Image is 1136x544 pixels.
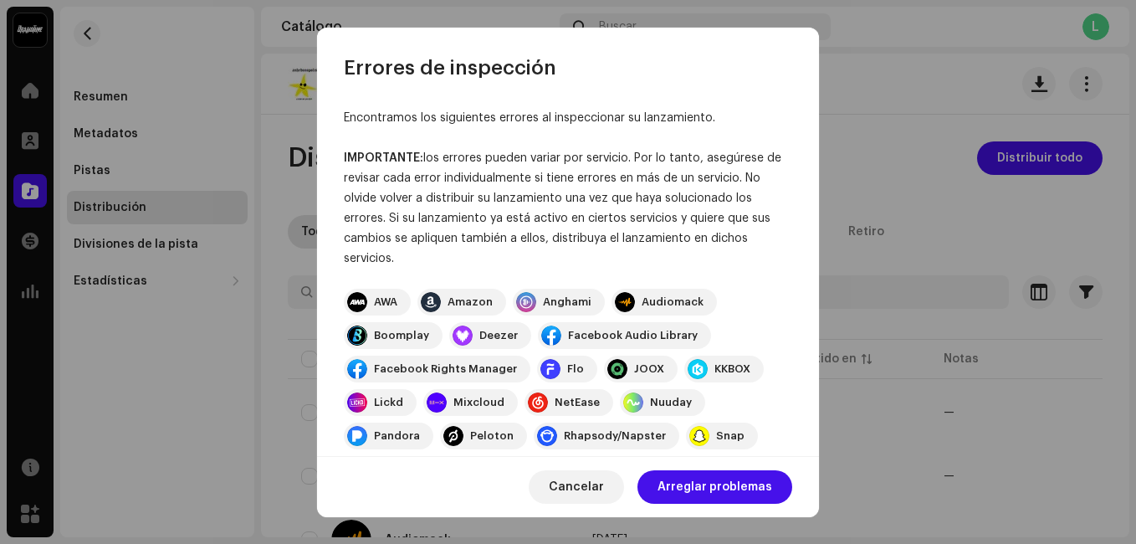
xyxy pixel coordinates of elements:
div: Pandora [374,429,420,443]
div: Boomplay [374,329,429,342]
div: Audiomack [642,295,704,309]
div: Lickd [374,396,403,409]
button: Cancelar [529,470,624,504]
button: Arreglar problemas [637,470,792,504]
div: JOOX [634,362,664,376]
div: Snap [716,429,745,443]
div: KKBOX [714,362,750,376]
div: Amazon [448,295,493,309]
div: Mixcloud [453,396,504,409]
div: Anghami [543,295,591,309]
div: Deezer [479,329,518,342]
div: Facebook Rights Manager [374,362,517,376]
span: Errores de inspección [344,54,556,81]
div: Flo [567,362,584,376]
div: NetEase [555,396,600,409]
div: Encontramos los siguientes errores al inspeccionar su lanzamiento. [344,108,792,128]
div: Facebook Audio Library [568,329,698,342]
div: AWA [374,295,397,309]
span: Cancelar [549,470,604,504]
div: Rhapsody/Napster [564,429,666,443]
div: Peloton [470,429,514,443]
div: los errores pueden variar por servicio. Por lo tanto, asegúrese de revisar cada error individualm... [344,148,792,269]
span: Arreglar problemas [658,470,772,504]
strong: IMPORTANTE: [344,152,423,164]
div: Nuuday [650,396,692,409]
